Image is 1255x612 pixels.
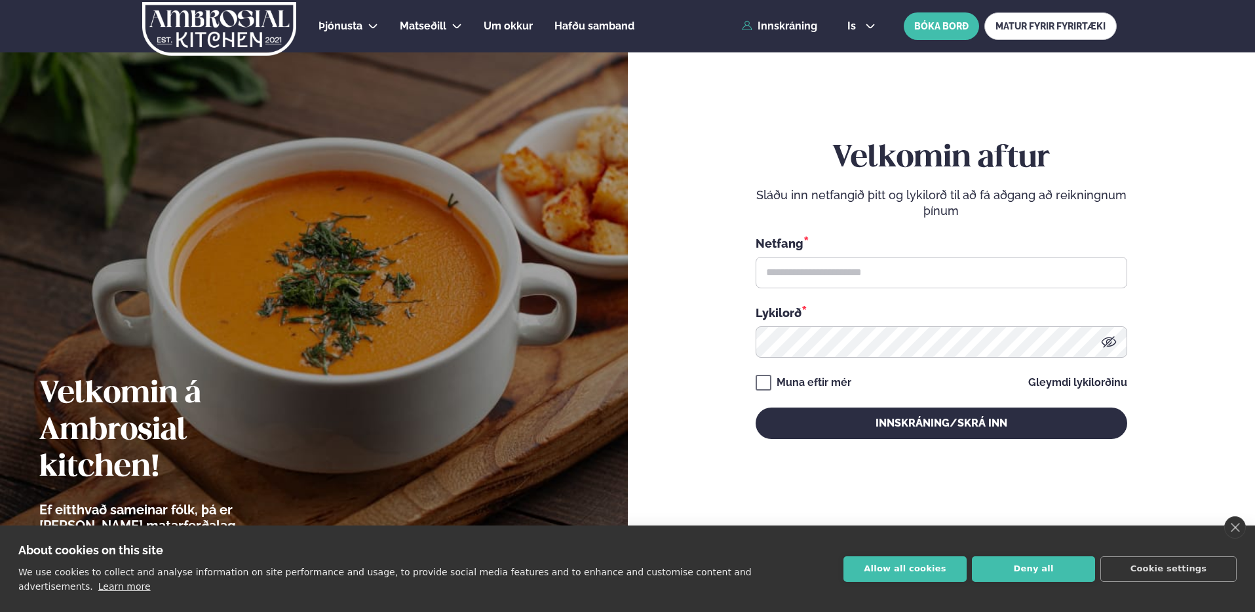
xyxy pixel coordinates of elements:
h2: Velkomin aftur [756,140,1127,177]
button: Innskráning/Skrá inn [756,408,1127,439]
button: Deny all [972,556,1095,582]
button: BÓKA BORÐ [904,12,979,40]
div: Netfang [756,235,1127,252]
span: Matseðill [400,20,446,32]
a: Um okkur [484,18,533,34]
a: Matseðill [400,18,446,34]
button: Allow all cookies [843,556,967,582]
p: We use cookies to collect and analyse information on site performance and usage, to provide socia... [18,567,752,592]
span: Hafðu samband [554,20,634,32]
h2: Velkomin á Ambrosial kitchen! [39,376,311,486]
a: Þjónusta [319,18,362,34]
img: logo [141,2,298,56]
span: is [847,21,860,31]
span: Þjónusta [319,20,362,32]
a: MATUR FYRIR FYRIRTÆKI [984,12,1117,40]
a: Hafðu samband [554,18,634,34]
strong: About cookies on this site [18,543,163,557]
a: Learn more [98,581,151,592]
p: Ef eitthvað sameinar fólk, þá er [PERSON_NAME] matarferðalag. [39,502,311,533]
p: Sláðu inn netfangið þitt og lykilorð til að fá aðgang að reikningnum þínum [756,187,1127,219]
button: Cookie settings [1100,556,1237,582]
a: close [1224,516,1246,539]
button: is [837,21,886,31]
div: Lykilorð [756,304,1127,321]
a: Innskráning [742,20,817,32]
a: Gleymdi lykilorðinu [1028,377,1127,388]
span: Um okkur [484,20,533,32]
